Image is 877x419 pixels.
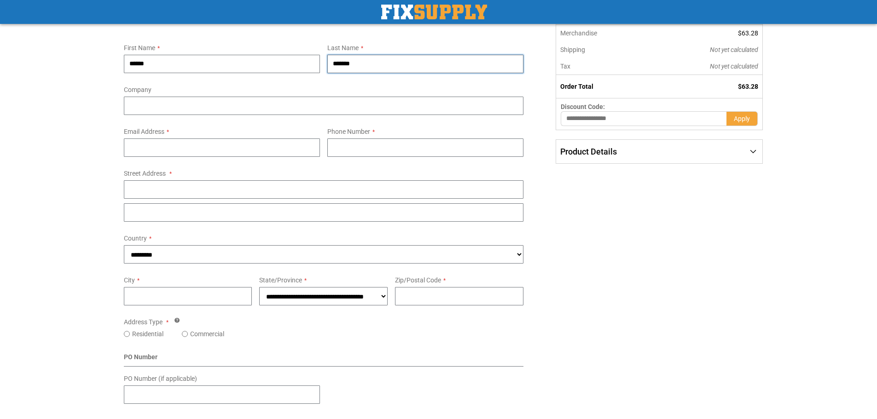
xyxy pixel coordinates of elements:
[327,128,370,135] span: Phone Number
[556,25,648,41] th: Merchandise
[124,352,524,367] div: PO Number
[395,276,441,284] span: Zip/Postal Code
[124,86,151,93] span: Company
[259,276,302,284] span: State/Province
[132,329,163,339] label: Residential
[124,318,163,326] span: Address Type
[738,29,758,37] span: $63.28
[124,375,197,382] span: PO Number (if applicable)
[710,63,758,70] span: Not yet calculated
[124,44,155,52] span: First Name
[190,329,224,339] label: Commercial
[560,147,617,156] span: Product Details
[124,170,166,177] span: Street Address
[738,83,758,90] span: $63.28
[734,115,750,122] span: Apply
[124,276,135,284] span: City
[560,83,593,90] strong: Order Total
[556,58,648,75] th: Tax
[560,46,585,53] span: Shipping
[726,111,758,126] button: Apply
[124,128,164,135] span: Email Address
[381,5,487,19] img: Fix Industrial Supply
[710,46,758,53] span: Not yet calculated
[327,44,359,52] span: Last Name
[561,103,605,110] span: Discount Code:
[381,5,487,19] a: store logo
[124,235,147,242] span: Country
